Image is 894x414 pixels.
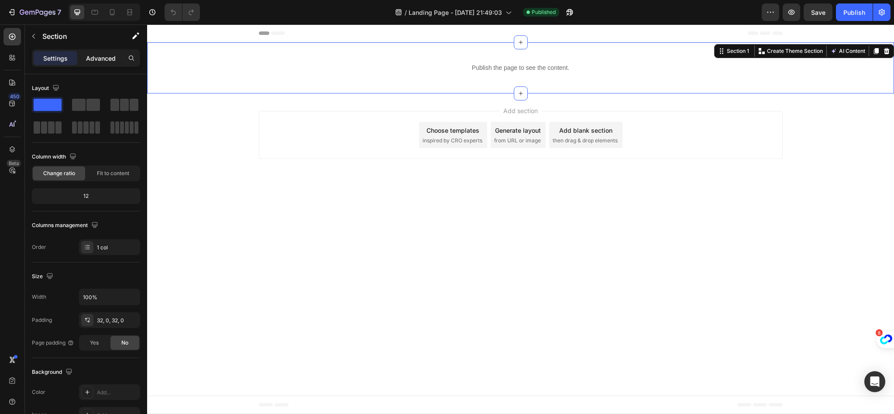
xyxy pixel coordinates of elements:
div: Page padding [32,339,74,347]
div: Width [32,293,46,301]
input: Auto [79,289,140,305]
span: Landing Page - [DATE] 21:49:03 [409,8,502,17]
div: Padding [32,316,52,324]
div: 1 col [97,244,138,252]
div: Choose templates [279,101,332,110]
span: / [405,8,407,17]
button: 7 [3,3,65,21]
p: Settings [43,54,68,63]
span: Fit to content [97,169,129,177]
div: Open Intercom Messenger [864,371,885,392]
div: Background [32,366,74,378]
span: Save [811,9,825,16]
div: Size [32,271,55,283]
p: Section [42,31,114,41]
button: Save [804,3,832,21]
iframe: Design area [147,24,894,414]
p: Advanced [86,54,116,63]
div: Undo/Redo [165,3,200,21]
div: Add blank section [412,101,465,110]
span: Add section [353,82,394,91]
div: Add... [97,389,138,397]
div: 450 [8,93,21,100]
button: Publish [836,3,873,21]
div: 32, 0, 32, 0 [97,317,138,324]
span: Yes [90,339,99,347]
span: from URL or image [347,112,394,120]
div: Order [32,243,46,251]
div: Column width [32,151,78,163]
div: Publish [843,8,865,17]
span: Published [532,8,556,16]
div: Layout [32,83,61,94]
div: Beta [7,160,21,167]
div: 12 [34,190,138,202]
span: then drag & drop elements [406,112,471,120]
div: Generate layout [348,101,394,110]
p: 7 [57,7,61,17]
span: inspired by CRO experts [275,112,335,120]
div: Columns management [32,220,100,231]
span: No [121,339,128,347]
div: Color [32,388,45,396]
span: Change ratio [43,169,75,177]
